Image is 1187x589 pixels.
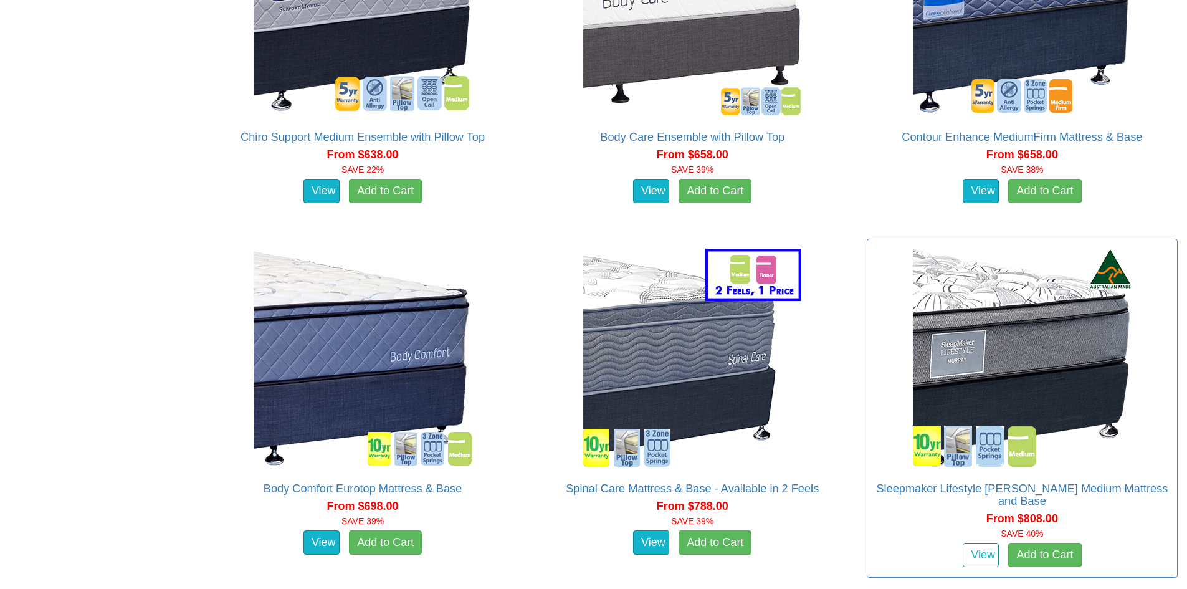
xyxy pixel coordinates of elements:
a: View [963,543,999,568]
font: SAVE 40% [1001,529,1043,539]
span: From $808.00 [986,512,1058,525]
img: Spinal Care Mattress & Base - Available in 2 Feels [580,246,804,470]
a: Add to Cart [1008,543,1081,568]
font: SAVE 39% [671,516,713,526]
font: SAVE 38% [1001,165,1043,175]
font: SAVE 22% [341,165,384,175]
span: From $638.00 [327,148,399,161]
a: Add to Cart [679,530,751,555]
a: View [963,179,999,204]
span: From $658.00 [657,148,728,161]
a: Contour Enhance MediumFirm Mattress & Base [902,131,1142,143]
a: Add to Cart [349,179,422,204]
span: From $788.00 [657,500,728,512]
img: Body Comfort Eurotop Mattress & Base [250,246,475,470]
img: Sleepmaker Lifestyle Murray Medium Mattress and Base [910,246,1134,470]
a: View [633,179,669,204]
a: Spinal Care Mattress & Base - Available in 2 Feels [566,482,819,495]
a: Body Comfort Eurotop Mattress & Base [264,482,462,495]
font: SAVE 39% [671,165,713,175]
a: Sleepmaker Lifestyle [PERSON_NAME] Medium Mattress and Base [876,482,1168,507]
a: Chiro Support Medium Ensemble with Pillow Top [241,131,485,143]
a: Add to Cart [349,530,422,555]
a: Add to Cart [679,179,751,204]
a: View [303,179,340,204]
a: Add to Cart [1008,179,1081,204]
span: From $698.00 [327,500,399,512]
a: View [633,530,669,555]
font: SAVE 39% [341,516,384,526]
span: From $658.00 [986,148,1058,161]
a: View [303,530,340,555]
a: Body Care Ensemble with Pillow Top [600,131,784,143]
